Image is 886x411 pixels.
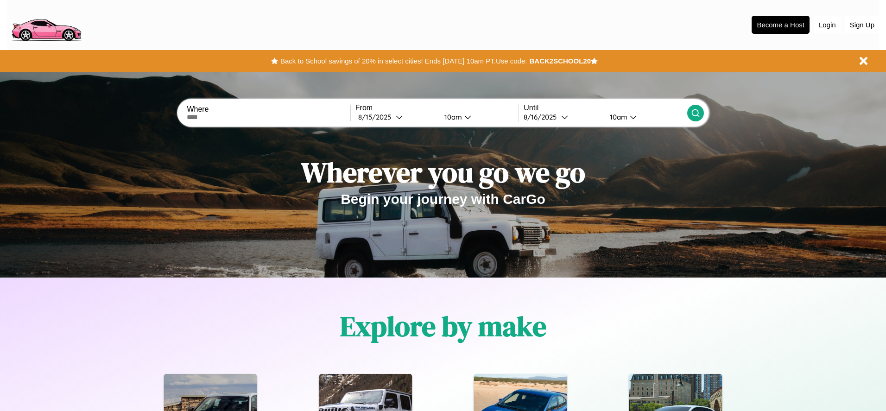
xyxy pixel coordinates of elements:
h1: Explore by make [340,307,546,345]
div: 10am [440,113,464,121]
div: 8 / 16 / 2025 [524,113,561,121]
b: BACK2SCHOOL20 [529,57,591,65]
button: Login [814,16,841,33]
label: Where [187,105,350,114]
img: logo [7,5,85,44]
label: From [355,104,519,112]
button: Become a Host [752,16,810,34]
button: 8/15/2025 [355,112,437,122]
label: Until [524,104,687,112]
button: Sign Up [845,16,879,33]
button: 10am [437,112,519,122]
button: Back to School savings of 20% in select cities! Ends [DATE] 10am PT.Use code: [278,55,529,68]
div: 10am [605,113,630,121]
div: 8 / 15 / 2025 [358,113,396,121]
button: 10am [602,112,687,122]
